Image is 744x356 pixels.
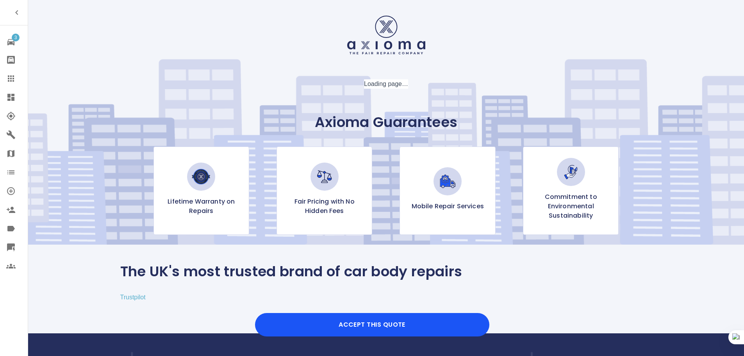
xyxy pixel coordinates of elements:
[364,79,408,89] div: Loading page…
[160,197,243,216] p: Lifetime Warranty on Repairs
[120,263,462,280] p: The UK's most trusted brand of car body repairs
[434,167,462,195] img: Mobile Repair Services
[412,202,484,211] p: Mobile Repair Services
[120,114,652,131] p: Axioma Guarantees
[310,163,339,191] img: Fair Pricing with No Hidden Fees
[530,192,612,220] p: Commitment to Environmental Sustainability
[187,163,215,191] img: Lifetime Warranty on Repairs
[12,34,20,41] span: 3
[347,16,425,54] img: Logo
[120,294,146,301] a: Trustpilot
[283,197,366,216] p: Fair Pricing with No Hidden Fees
[255,313,489,336] button: Accept this Quote
[557,158,585,186] img: Commitment to Environmental Sustainability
